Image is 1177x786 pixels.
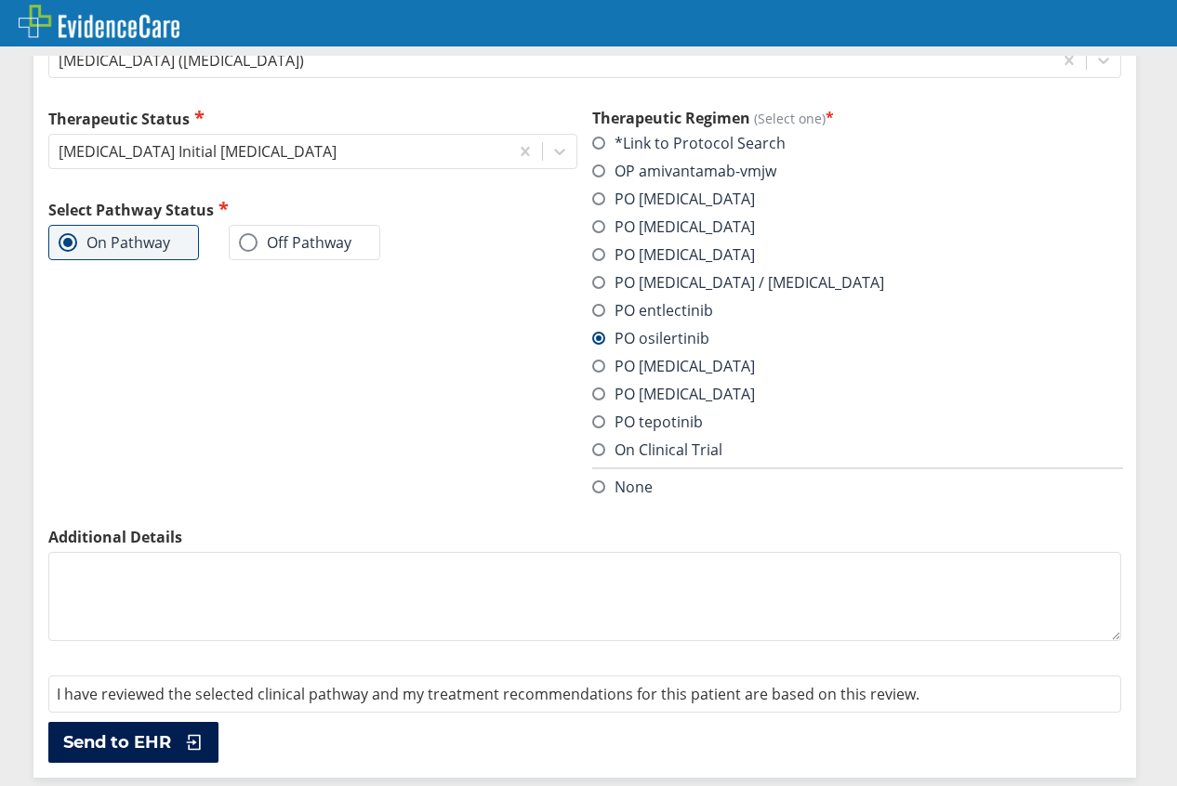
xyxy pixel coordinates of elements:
[63,731,171,753] span: Send to EHR
[592,412,703,432] label: PO tepotinib
[592,356,755,376] label: PO [MEDICAL_DATA]
[19,5,179,38] img: EvidenceCare
[239,233,351,252] label: Off Pathway
[59,141,337,162] div: [MEDICAL_DATA] Initial [MEDICAL_DATA]
[592,216,755,237] label: PO [MEDICAL_DATA]
[592,189,755,209] label: PO [MEDICAL_DATA]
[48,108,577,129] label: Therapeutic Status
[59,50,304,71] div: [MEDICAL_DATA] ([MEDICAL_DATA])
[48,722,218,763] button: Send to EHR
[592,272,884,293] label: PO [MEDICAL_DATA] / [MEDICAL_DATA]
[592,108,1121,128] h3: Therapeutic Regimen
[592,384,755,404] label: PO [MEDICAL_DATA]
[592,328,709,348] label: PO osilertinib
[754,110,826,127] span: (Select one)
[592,244,755,265] label: PO [MEDICAL_DATA]
[592,439,722,460] label: On Clinical Trial
[592,133,786,153] label: *Link to Protocol Search
[592,161,776,181] label: OP amivantamab-vmjw
[48,527,1121,547] label: Additional Details
[48,199,577,220] h2: Select Pathway Status
[592,300,713,321] label: PO entlectinib
[592,477,653,497] label: None
[59,233,170,252] label: On Pathway
[57,684,919,704] span: I have reviewed the selected clinical pathway and my treatment recommendations for this patient a...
